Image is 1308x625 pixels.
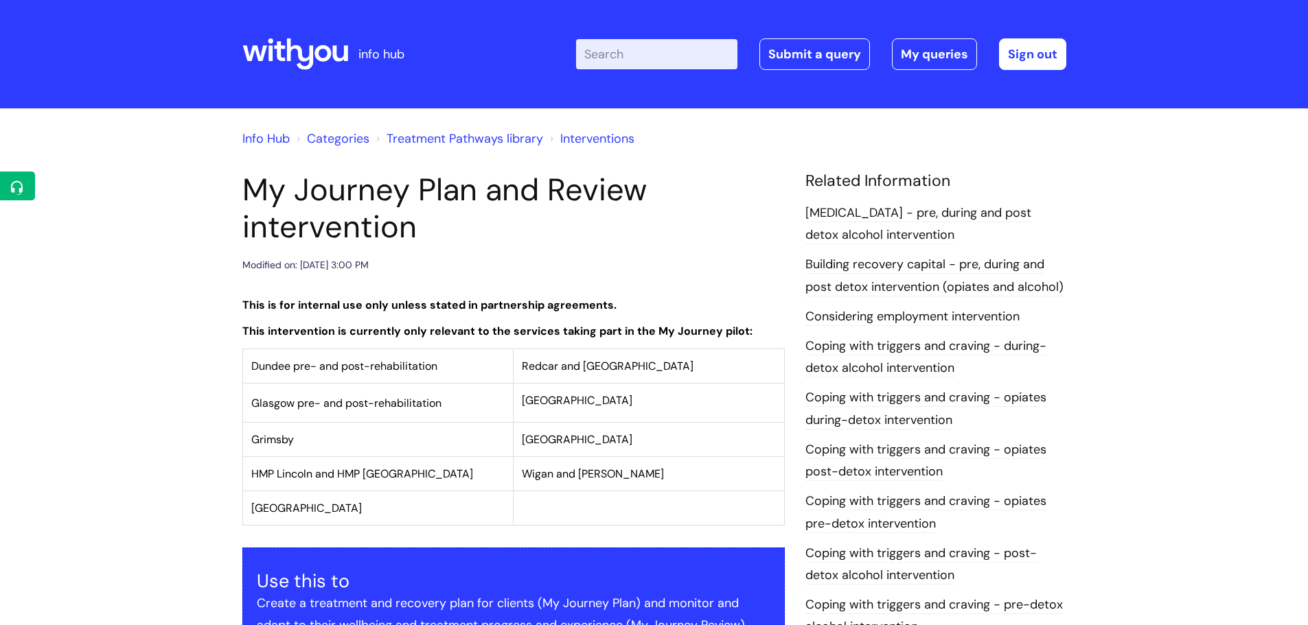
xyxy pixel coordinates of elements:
div: | - [576,38,1066,70]
a: Sign out [999,38,1066,70]
li: Solution home [293,128,369,150]
span: Redcar and [GEOGRAPHIC_DATA] [522,359,693,373]
h3: Use this to [257,570,770,592]
a: Coping with triggers and craving - post-detox alcohol intervention [805,545,1037,585]
span: [GEOGRAPHIC_DATA] [251,501,362,515]
h4: Related Information [805,172,1066,191]
li: Treatment Pathways library [373,128,543,150]
a: Treatment Pathways library [387,130,543,147]
span: Dundee pre- and post-rehabilitation [251,359,437,373]
a: Building recovery capital - pre, during and post detox intervention (opiates and alcohol) [805,256,1064,296]
a: Submit a query [759,38,870,70]
li: Interventions [547,128,634,150]
a: Considering employment intervention [805,308,1020,326]
a: Info Hub [242,130,290,147]
a: Interventions [560,130,634,147]
a: [MEDICAL_DATA] - pre, during and post detox alcohol intervention [805,204,1031,244]
span: HMP Lincoln and HMP [GEOGRAPHIC_DATA] [251,467,473,481]
a: Coping with triggers and craving - opiates during-detox intervention [805,389,1046,429]
span: Glasgow pre- and post-rehabilitation [251,396,441,410]
a: Coping with triggers and craving - opiates post-detox intervention [805,441,1046,481]
a: My queries [892,38,977,70]
p: info hub [358,43,404,65]
input: Search [576,39,737,69]
span: Wigan and [PERSON_NAME] [522,467,664,481]
a: Coping with triggers and craving - opiates pre-detox intervention [805,493,1046,532]
a: Coping with triggers and craving - during-detox alcohol intervention [805,338,1046,377]
div: Modified on: [DATE] 3:00 PM [242,257,369,274]
a: Categories [307,130,369,147]
span: [GEOGRAPHIC_DATA] [522,432,632,447]
strong: This is for internal use only unless stated in partnership agreements. [242,298,617,312]
h1: My Journey Plan and Review intervention [242,172,785,246]
strong: This intervention is currently only relevant to the services taking part in the My Journey pilot: [242,324,753,338]
span: [GEOGRAPHIC_DATA] [522,393,632,408]
span: Grimsby [251,432,294,447]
